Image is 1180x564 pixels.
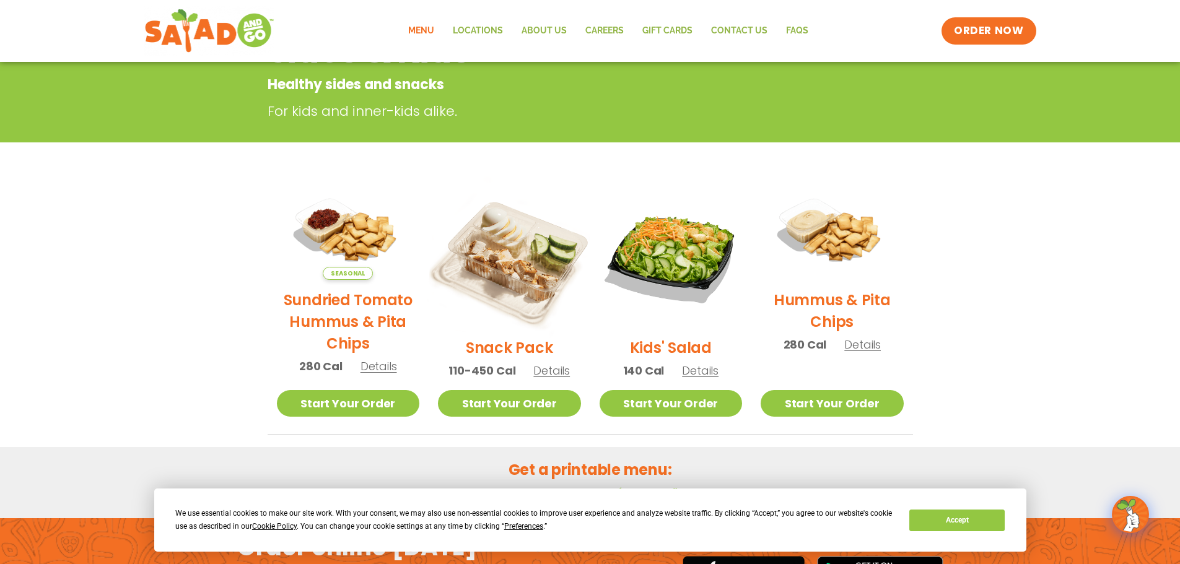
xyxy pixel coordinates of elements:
button: Accept [909,510,1005,531]
span: Cookie Policy [252,522,297,531]
nav: Menu [399,17,818,45]
a: Locations [444,17,512,45]
span: Details [844,337,881,352]
span: 110-450 Cal [448,362,515,379]
img: Product photo for Snack Pack [426,172,593,340]
span: Details [533,363,570,378]
a: Start Your Order [600,390,743,417]
a: Start Your Order [277,390,420,417]
h2: Get a printable menu: [268,459,913,480]
h2: Hummus & Pita Chips [761,289,904,332]
span: 140 Cal [623,362,665,379]
div: We use essential cookies to make our site work. With your consent, we may also use non-essential ... [175,507,894,533]
a: ORDER NOW [942,17,1036,45]
a: Menu in English [476,486,580,501]
a: FAQs [777,17,818,45]
img: Product photo for Sundried Tomato Hummus & Pita Chips [277,184,420,280]
span: ORDER NOW [954,24,1023,38]
div: Cookie Consent Prompt [154,488,1026,552]
h2: Snack Pack [466,337,553,358]
p: For kids and inner-kids alike. [268,101,819,121]
span: Details [682,363,719,378]
span: 280 Cal [784,336,827,353]
a: Careers [576,17,633,45]
a: Start Your Order [438,390,581,417]
a: Menu [399,17,444,45]
h2: Kids' Salad [630,337,712,358]
span: Details [361,358,397,374]
h2: Sundried Tomato Hummus & Pita Chips [277,289,420,354]
img: new-SAG-logo-768×292 [144,6,275,56]
a: Contact Us [702,17,777,45]
a: Start Your Order [761,390,904,417]
p: Healthy sides and snacks [268,74,813,95]
span: Seasonal [323,267,373,280]
span: 280 Cal [299,358,343,375]
img: Product photo for Hummus & Pita Chips [761,184,904,280]
a: Menú en español [592,486,704,501]
span: Preferences [504,522,543,531]
img: Product photo for Kids’ Salad [600,184,743,328]
a: GIFT CARDS [633,17,702,45]
img: wpChatIcon [1113,497,1148,532]
a: About Us [512,17,576,45]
